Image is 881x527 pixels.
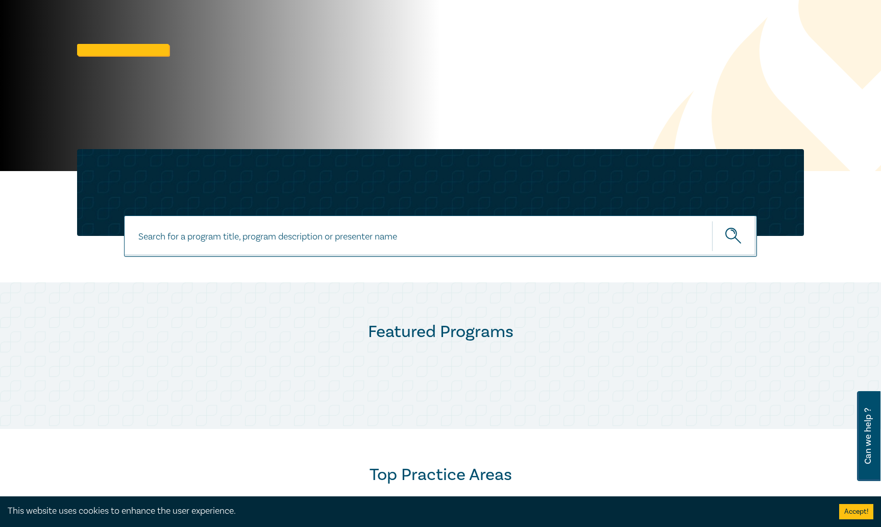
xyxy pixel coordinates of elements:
[124,215,757,257] input: Search for a program title, program description or presenter name
[863,397,873,475] span: Can we help ?
[8,505,824,518] div: This website uses cookies to enhance the user experience.
[839,504,873,519] button: Accept cookies
[77,465,804,485] h2: Top Practice Areas
[77,322,804,342] h2: Featured Programs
